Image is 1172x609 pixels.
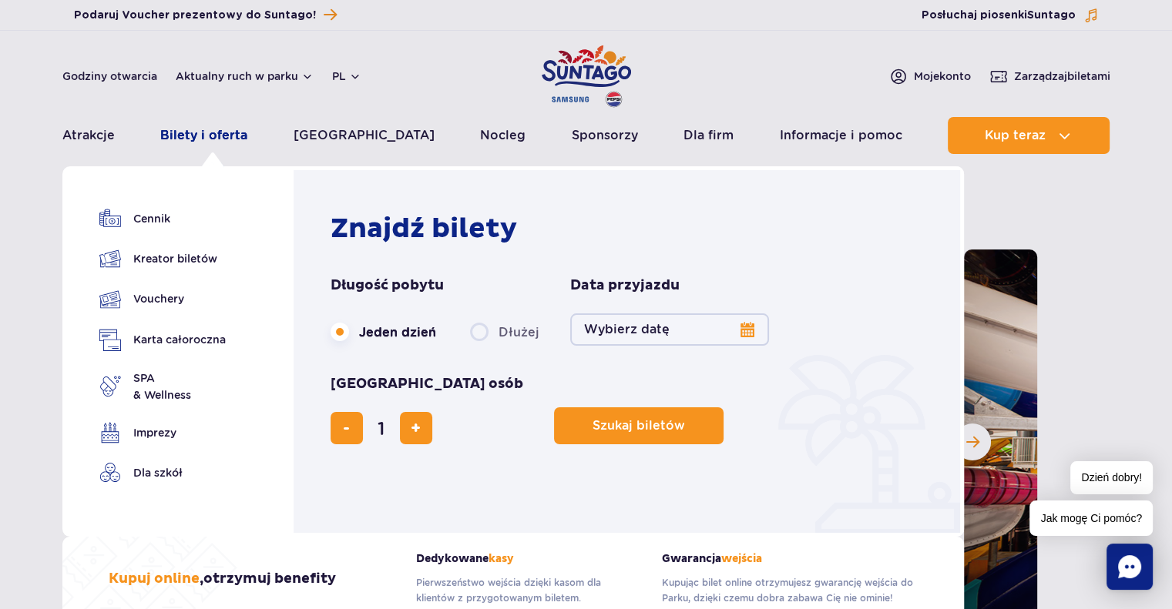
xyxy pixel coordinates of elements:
[99,329,226,351] a: Karta całoroczna
[109,570,336,588] h3: , otrzymuj benefity
[1029,500,1153,536] span: Jak mogę Ci pomóc?
[470,316,539,348] label: Dłużej
[109,570,200,587] span: Kupuj online
[331,375,523,393] span: [GEOGRAPHIC_DATA] osób
[1070,461,1153,494] span: Dzień dobry!
[160,117,247,154] a: Bilety i oferta
[985,129,1046,142] span: Kup teraz
[1014,69,1110,84] span: Zarządzaj biletami
[99,208,226,229] a: Cennik
[331,212,517,246] strong: Znajdź bilety
[331,276,931,444] form: Planowanie wizyty w Park of Poland
[99,370,226,403] a: SPA& Wellness
[683,117,734,154] a: Dla firm
[572,117,638,154] a: Sponsorzy
[416,575,639,606] p: Pierwszeństwo wejścia dzięki kasom dla klientów z przygotowanym biletem.
[914,69,971,84] span: Moje konto
[331,412,363,444] button: usuń bilet
[363,410,400,447] input: liczba biletów
[331,316,436,348] label: Jeden dzień
[133,370,191,403] span: SPA & Wellness
[176,70,314,82] button: Aktualny ruch w parku
[99,462,226,484] a: Dla szkół
[948,117,1110,154] button: Kup teraz
[294,117,435,154] a: [GEOGRAPHIC_DATA]
[570,313,769,346] button: Wybierz datę
[721,552,762,565] span: wejścia
[1107,544,1153,590] div: Chat
[889,67,971,85] a: Mojekonto
[593,419,685,433] span: Szukaj biletów
[62,117,115,154] a: Atrakcje
[99,248,226,269] a: Kreator biletów
[662,552,918,565] strong: Gwarancja
[99,288,226,310] a: Vouchery
[489,552,514,565] span: kasy
[780,117,902,154] a: Informacje i pomoc
[662,575,918,606] p: Kupując bilet online otrzymujesz gwarancję wejścia do Parku, dzięki czemu dobra zabawa Cię nie om...
[989,67,1110,85] a: Zarządzajbiletami
[99,422,226,443] a: Imprezy
[416,552,639,565] strong: Dedykowane
[554,407,724,444] button: Szukaj biletów
[331,276,444,295] span: Długość pobytu
[480,117,526,154] a: Nocleg
[400,412,432,444] button: dodaj bilet
[570,276,680,295] span: Data przyjazdu
[62,69,157,84] a: Godziny otwarcia
[332,69,361,84] button: pl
